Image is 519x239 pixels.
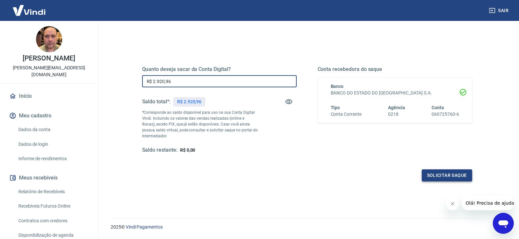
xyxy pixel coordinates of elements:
[8,171,90,185] button: Meus recebíveis
[16,138,90,151] a: Dados de login
[142,147,177,154] h5: Saldo restante:
[142,98,171,105] h5: Saldo total*:
[488,5,511,17] button: Sair
[180,147,195,153] span: R$ 0,00
[432,111,459,118] h6: 060725760-6
[4,5,55,10] span: Olá! Precisa de ajuda?
[331,105,340,110] span: Tipo
[462,196,514,210] iframe: Mensagem da empresa
[446,197,459,210] iframe: Fechar mensagem
[36,26,62,52] img: 037a5401-2d36-4bb8-b5dc-8e6cbc16c1e2.jpeg
[8,89,90,103] a: Início
[5,64,93,78] p: [PERSON_NAME][EMAIL_ADDRESS][DOMAIN_NAME]
[16,185,90,198] a: Relatório de Recebíveis
[16,214,90,228] a: Contratos com credores
[126,224,163,230] a: Vindi Pagamentos
[388,105,405,110] span: Agência
[16,152,90,165] a: Informe de rendimentos
[8,0,50,20] img: Vindi
[493,213,514,234] iframe: Botão para abrir a janela de mensagens
[16,199,90,213] a: Recebíveis Futuros Online
[8,109,90,123] button: Meu cadastro
[331,84,344,89] span: Banco
[331,90,459,96] h6: BANCO DO ESTADO DO [GEOGRAPHIC_DATA] S.A.
[142,66,297,73] h5: Quanto deseja sacar da Conta Digital?
[422,169,472,181] button: Solicitar saque
[388,111,405,118] h6: 0218
[318,66,472,73] h5: Conta recebedora do saque
[432,105,444,110] span: Conta
[177,98,201,105] p: R$ 2.920,96
[111,224,503,230] p: 2025 ©
[16,123,90,136] a: Dados da conta
[142,110,258,139] p: *Corresponde ao saldo disponível para uso na sua Conta Digital Vindi. Incluindo os valores das ve...
[331,111,361,118] h6: Conta Corrente
[23,55,75,62] p: [PERSON_NAME]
